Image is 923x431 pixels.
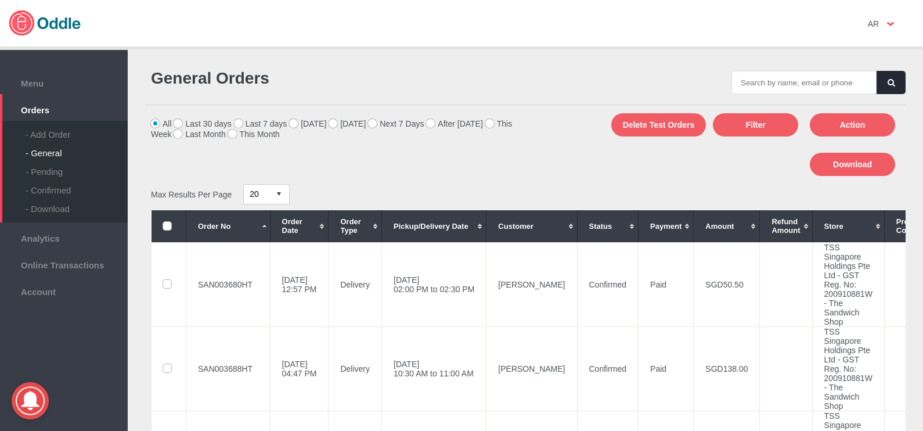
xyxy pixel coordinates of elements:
td: [DATE] 12:57 PM [270,242,329,326]
th: Order Date [270,210,329,242]
h1: General Orders [151,69,520,88]
td: [DATE] 04:47 PM [270,326,329,411]
div: - General [26,139,128,158]
label: Next 7 Days [368,119,424,128]
button: Download [810,153,895,176]
label: After [DATE] [426,119,483,128]
label: Last Month [174,130,225,139]
button: Filter [713,113,798,137]
th: Amount [694,210,760,242]
th: Status [577,210,639,242]
td: SGD138.00 [694,326,760,411]
td: [DATE] 02:00 PM to 02:30 PM [382,242,486,326]
label: All [151,119,172,128]
th: Store [812,210,884,242]
span: Account [6,284,122,297]
label: Last 7 days [234,119,287,128]
label: [DATE] [289,119,326,128]
span: Menu [6,76,122,88]
img: user-option-arrow.png [887,22,894,26]
span: Analytics [6,231,122,243]
span: Orders [6,102,122,115]
td: SGD50.50 [694,242,760,326]
span: Max Results Per Page [151,189,232,199]
td: [DATE] 10:30 AM to 11:00 AM [382,326,486,411]
td: Confirmed [577,326,639,411]
th: Refund Amount [760,210,812,242]
input: Search by name, email or phone [731,71,877,94]
td: Paid [639,326,694,411]
label: [DATE] [329,119,366,128]
div: - Confirmed [26,177,128,195]
td: [PERSON_NAME] [486,242,577,326]
th: Order No [186,210,271,242]
td: SAN003680HT [186,242,271,326]
td: TSS Singapore Holdings Pte Ltd - GST Reg. No: 200910881W - The Sandwich Shop [812,326,884,411]
div: - Download [26,195,128,214]
strong: AR [868,19,879,28]
span: Online Transactions [6,257,122,270]
label: This Month [228,130,280,139]
td: Paid [639,242,694,326]
th: Customer [486,210,577,242]
div: - Pending [26,158,128,177]
td: SAN003688HT [186,326,271,411]
td: [PERSON_NAME] [486,326,577,411]
div: - Add Order [26,121,128,139]
button: Delete Test Orders [611,113,706,137]
label: Last 30 days [174,119,231,128]
td: Confirmed [577,242,639,326]
td: TSS Singapore Holdings Pte Ltd - GST Reg. No: 200910881W - The Sandwich Shop [812,242,884,326]
th: Payment [639,210,694,242]
th: Order Type [329,210,382,242]
button: Action [810,113,895,137]
th: Pickup/Delivery Date [382,210,486,242]
td: Delivery [329,242,382,326]
td: Delivery [329,326,382,411]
